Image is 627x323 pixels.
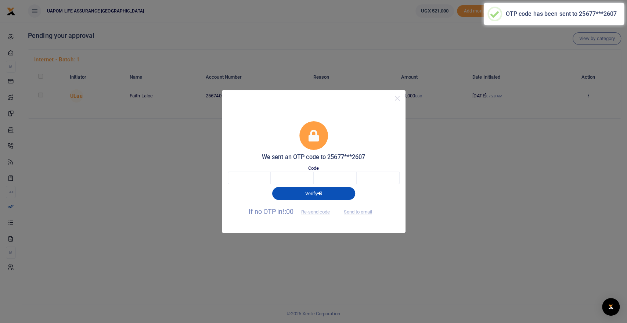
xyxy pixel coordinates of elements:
[392,93,403,104] button: Close
[272,187,355,200] button: Verify
[602,298,620,316] div: Open Intercom Messenger
[282,208,293,215] span: !:00
[249,208,336,215] span: If no OTP in
[308,165,319,172] label: Code
[228,154,400,161] h5: We sent an OTP code to 25677***2607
